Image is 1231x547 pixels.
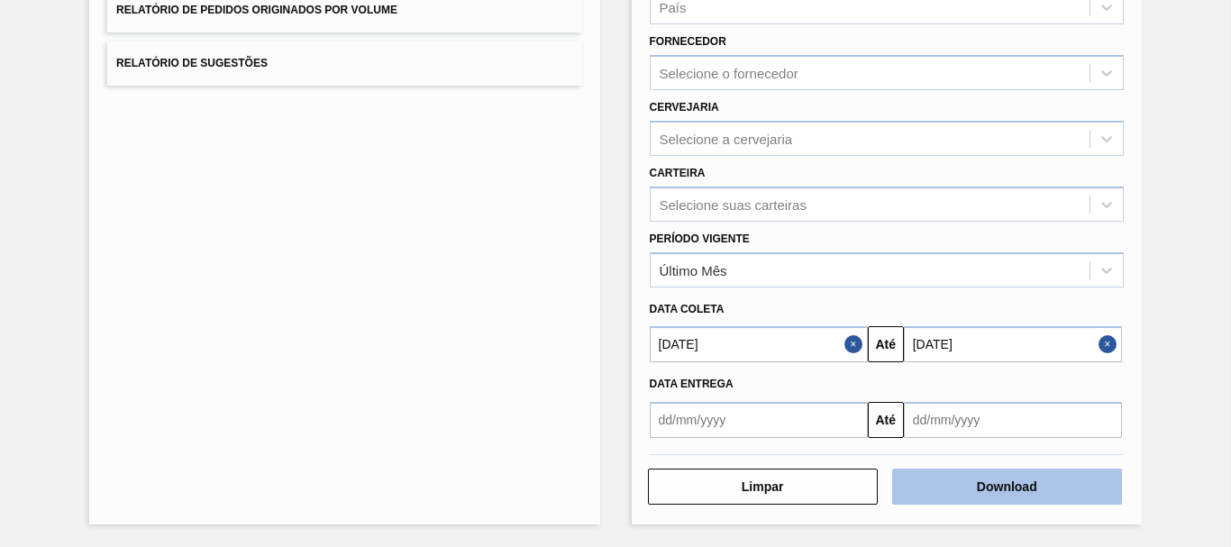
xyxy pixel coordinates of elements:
button: Relatório de Sugestões [107,41,581,86]
button: Close [844,326,868,362]
button: Até [868,326,904,362]
label: Período Vigente [650,232,750,245]
span: Data entrega [650,378,734,390]
label: Cervejaria [650,101,719,114]
label: Carteira [650,167,706,179]
div: Selecione o fornecedor [660,66,798,81]
div: Selecione suas carteiras [660,196,807,212]
input: dd/mm/yyyy [904,402,1122,438]
input: dd/mm/yyyy [650,402,868,438]
div: Selecione a cervejaria [660,131,793,146]
button: Close [1099,326,1122,362]
input: dd/mm/yyyy [650,326,868,362]
button: Download [892,469,1122,505]
button: Até [868,402,904,438]
input: dd/mm/yyyy [904,326,1122,362]
button: Limpar [648,469,878,505]
label: Fornecedor [650,35,726,48]
span: Relatório de Sugestões [116,57,268,69]
span: Data coleta [650,303,725,315]
span: Relatório de Pedidos Originados por Volume [116,4,397,16]
div: Último Mês [660,262,727,278]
